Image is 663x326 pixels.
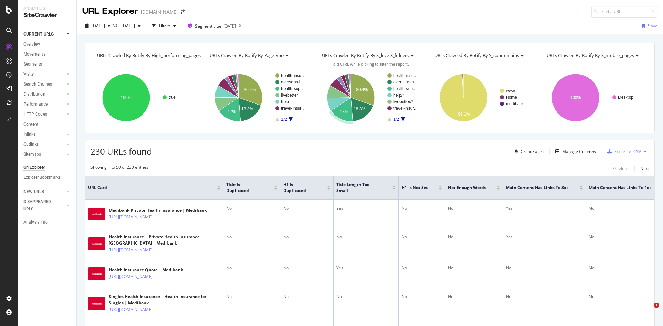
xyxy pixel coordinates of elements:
[23,151,65,158] a: Sitemaps
[23,71,34,78] div: Visits
[23,188,65,196] a: NEW URLS
[23,174,61,181] div: Explorer Bookmarks
[109,267,183,273] div: Health Insurance Quote | Medibank
[402,205,442,211] div: No
[149,20,179,31] button: Filters
[281,80,306,85] text: overseas-h…
[315,68,423,128] svg: A chart.
[336,205,396,211] div: Yes
[23,101,48,108] div: Performance
[648,23,657,29] div: Save
[448,185,486,191] span: Not Enough Words
[402,234,442,240] div: No
[640,303,656,319] iframe: Intercom live chat
[23,91,45,98] div: Distribution
[23,61,42,68] div: Segments
[195,23,221,29] span: Segment: true
[552,147,596,156] button: Manage Columns
[506,294,583,300] div: No
[203,68,311,128] svg: A chart.
[281,106,306,111] text: travel-insur…
[283,294,330,300] div: No
[521,149,544,155] div: Create alert
[23,151,41,158] div: Sitemaps
[109,306,153,313] a: [URL][DOMAIN_NAME]
[90,164,148,172] div: Showing 1 to 50 of 230 entries
[90,68,199,128] svg: A chart.
[226,205,277,211] div: No
[428,68,536,128] svg: A chart.
[226,234,277,240] div: No
[448,265,500,271] div: No
[88,208,105,221] img: main image
[402,185,428,191] span: H1 is Not Set
[141,9,178,16] div: [DOMAIN_NAME]
[90,146,152,157] span: 230 URLs found
[402,265,442,271] div: No
[23,91,65,98] a: Distribution
[23,198,65,213] a: DISAPPEARED URLS
[23,51,45,58] div: Movements
[612,164,629,172] button: Previous
[109,214,153,220] a: [URL][DOMAIN_NAME]
[281,73,306,78] text: health-insu…
[119,20,143,31] button: [DATE]
[88,185,215,191] span: URL Card
[119,23,135,29] span: 2025 Jan. 19th
[605,146,641,157] button: Export as CSV
[226,181,263,194] span: Title is Duplicated
[281,117,287,122] text: 1/2
[356,87,368,92] text: 30.4%
[433,50,531,61] h4: URLs Crawled By Botify By s_subdomains
[23,198,58,213] div: DISAPPEARED URLS
[283,265,330,271] div: No
[23,219,48,226] div: Analysis Info
[228,109,236,114] text: 17%
[23,131,65,138] a: Inlinks
[511,146,544,157] button: Create alert
[393,99,413,104] text: livebetter/*
[23,188,44,196] div: NEW URLS
[88,237,105,250] img: main image
[244,87,256,92] text: 30.4%
[336,265,396,271] div: Yes
[23,31,65,38] a: CURRENT URLS
[612,166,629,171] div: Previous
[458,112,470,117] text: 99.1%
[281,99,289,104] text: help
[322,52,409,58] span: URLs Crawled By Botify By s_level3_folders
[640,20,657,31] button: Save
[23,41,71,48] a: Overview
[654,303,659,308] span: 1
[109,207,207,214] div: Medibank Private Health Insurance | Medibank
[23,131,36,138] div: Inlinks
[23,111,65,118] a: HTTP Codes
[393,93,404,98] text: help/*
[23,141,39,148] div: Outlinks
[109,247,153,254] a: [URL][DOMAIN_NAME]
[402,294,442,300] div: No
[340,109,348,114] text: 17%
[169,95,176,100] text: true
[540,68,648,128] div: A chart.
[88,297,105,310] img: main image
[226,294,277,300] div: No
[92,23,105,29] span: 2025 Oct. 5th
[281,93,298,98] text: livebetter
[393,73,418,78] text: health-insu…
[96,50,211,61] h4: URLs Crawled By Botify By high_performing_pages
[614,149,641,155] div: Export as CSV
[448,234,500,240] div: No
[354,107,365,111] text: 18.3%
[97,52,201,58] span: URLs Crawled By Botify By high_performing_pages
[506,185,569,191] span: Main Content Has Links to 3xx
[320,50,419,61] h4: URLs Crawled By Botify By s_level3_folders
[506,265,583,271] div: No
[159,23,171,29] div: Filters
[434,52,519,58] span: URLs Crawled By Botify By s_subdomains
[23,11,71,19] div: SiteCrawler
[281,86,305,91] text: health-sup…
[23,31,54,38] div: CURRENT URLS
[23,141,65,148] a: Outlinks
